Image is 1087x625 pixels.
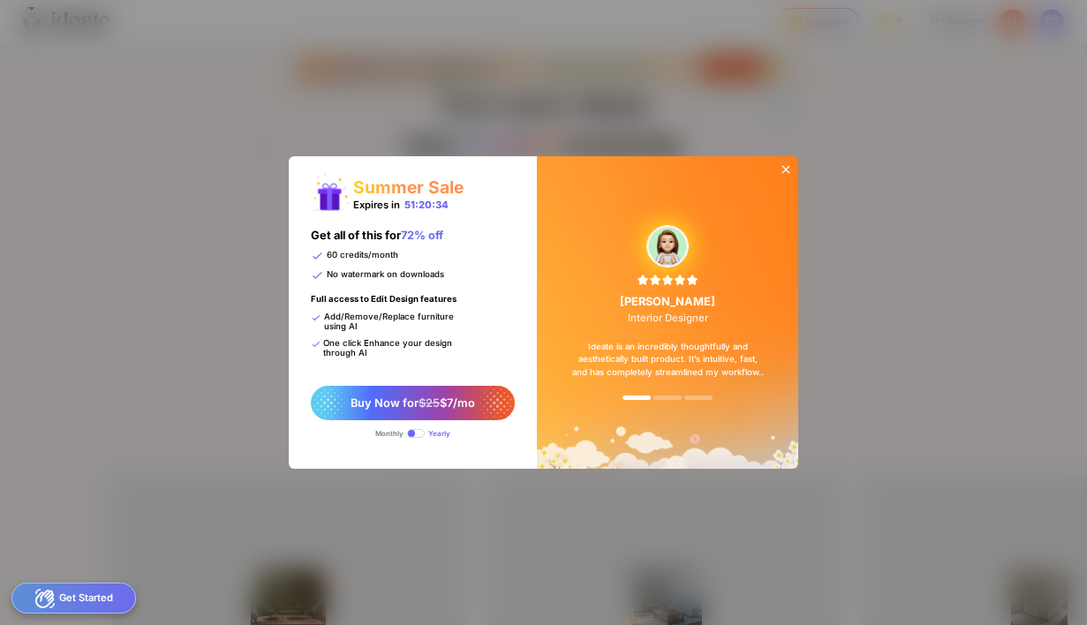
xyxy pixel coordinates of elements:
div: Monthly [375,429,404,438]
div: No watermark on downloads [311,269,443,282]
div: Ideate is an incredibly thoughtfully and aesthetically built product. It’s intuitive, fast, and h... [555,324,781,396]
span: 72% off [401,229,443,242]
div: [PERSON_NAME] [620,295,715,323]
div: 60 credits/month [311,250,397,262]
div: Full access to Edit Design features [311,294,457,312]
span: $25 [419,396,440,410]
div: Add/Remove/Replace furniture using AI [311,312,461,331]
div: Get Started [11,583,136,614]
div: Expires in [353,199,449,211]
div: Get all of this for [311,229,443,250]
span: Buy Now for $7/mo [351,396,475,410]
div: 51:20:34 [404,199,449,211]
div: One click Enhance your design through AI [311,338,461,358]
img: upgradeReviewAvtar-3.png [647,226,688,267]
div: Yearly [428,429,450,438]
div: Summer Sale [353,177,464,198]
img: summerSaleBg.png [537,156,798,469]
span: Interior Designer [628,312,708,324]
